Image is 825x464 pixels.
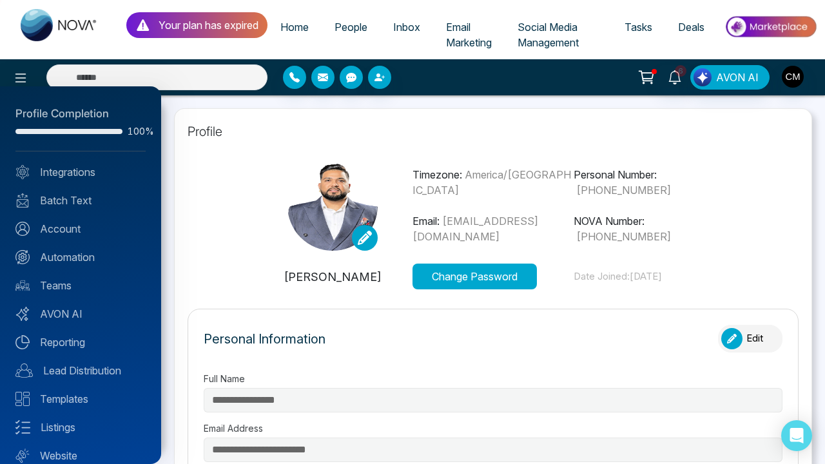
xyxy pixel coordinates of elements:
[15,164,146,180] a: Integrations
[15,307,30,321] img: Avon-AI.svg
[15,278,30,293] img: team.svg
[15,193,30,208] img: batch_text_white.png
[15,391,146,407] a: Templates
[15,420,30,434] img: Listings.svg
[15,448,146,463] a: Website
[15,335,30,349] img: Reporting.svg
[15,363,33,378] img: Lead-dist.svg
[781,420,812,451] div: Open Intercom Messenger
[15,363,146,378] a: Lead Distribution
[15,392,30,406] img: Templates.svg
[15,250,30,264] img: Automation.svg
[15,449,30,463] img: Website.svg
[15,193,146,208] a: Batch Text
[15,106,146,122] div: Profile Completion
[15,165,30,179] img: Integrated.svg
[15,306,146,322] a: AVON AI
[15,278,146,293] a: Teams
[15,420,146,435] a: Listings
[15,334,146,350] a: Reporting
[15,221,146,237] a: Account
[15,249,146,265] a: Automation
[128,127,146,136] span: 100%
[15,222,30,236] img: Account.svg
